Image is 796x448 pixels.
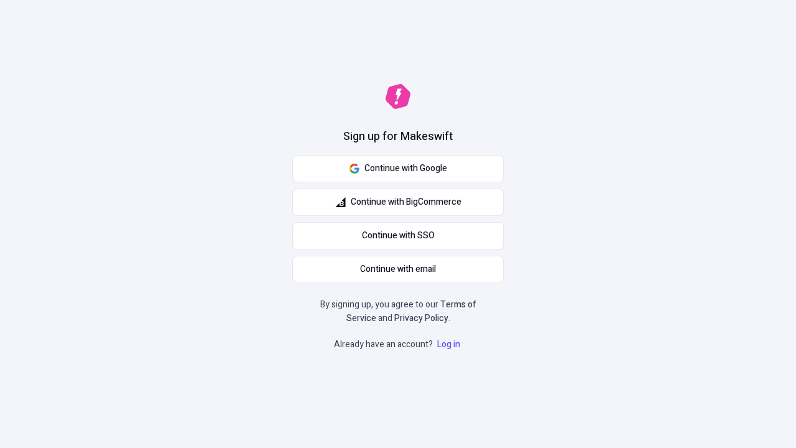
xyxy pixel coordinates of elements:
button: Continue with Google [292,155,504,182]
a: Log in [435,338,463,351]
p: By signing up, you agree to our and . [316,298,480,325]
p: Already have an account? [334,338,463,352]
h1: Sign up for Makeswift [343,129,453,145]
span: Continue with email [360,263,436,276]
button: Continue with BigCommerce [292,189,504,216]
button: Continue with email [292,256,504,283]
span: Continue with BigCommerce [351,195,461,209]
a: Continue with SSO [292,222,504,250]
a: Terms of Service [346,298,476,325]
span: Continue with Google [364,162,447,175]
a: Privacy Policy [394,312,448,325]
